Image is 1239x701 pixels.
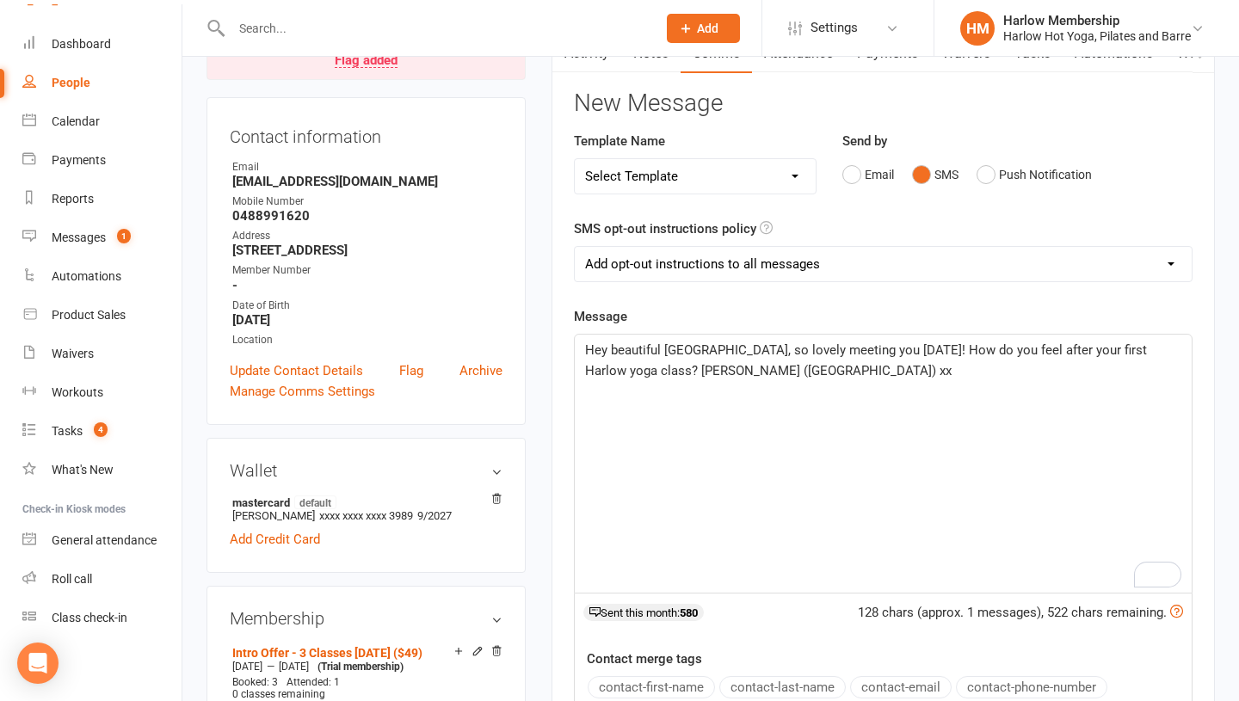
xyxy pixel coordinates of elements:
button: Add [667,14,740,43]
label: Template Name [574,131,665,151]
span: 9/2027 [417,509,452,522]
a: Automations [22,257,182,296]
span: 0 classes remaining [232,688,325,700]
div: Payments [52,153,106,167]
div: Address [232,228,502,244]
a: Reports [22,180,182,218]
a: Waivers [22,335,182,373]
div: To enrich screen reader interactions, please activate Accessibility in Grammarly extension settings [575,335,1192,593]
h3: New Message [574,90,1193,117]
input: Search... [226,16,644,40]
span: (Trial membership) [317,661,404,673]
span: default [294,495,336,509]
span: Attended: 1 [287,676,340,688]
button: contact-first-name [588,676,715,698]
h3: Membership [230,609,502,628]
strong: [DATE] [232,312,502,328]
div: Flag added [335,54,398,68]
button: contact-last-name [719,676,846,698]
a: Tasks 4 [22,412,182,451]
span: 4 [94,422,108,437]
strong: [STREET_ADDRESS] [232,243,502,258]
span: [DATE] [232,661,262,673]
label: Message [574,306,627,327]
div: Harlow Hot Yoga, Pilates and Barre [1003,28,1191,44]
a: People [22,64,182,102]
a: Workouts [22,373,182,412]
div: Dashboard [52,37,111,51]
div: What's New [52,463,114,477]
strong: 580 [680,606,698,619]
label: SMS opt-out instructions policy [574,218,756,239]
div: Sent this month: [583,604,704,621]
span: Add [697,22,718,35]
div: Open Intercom Messenger [17,643,59,684]
div: — [228,660,502,673]
div: Mobile Number [232,194,502,210]
a: Update Contact Details [230,360,363,381]
div: Email [232,159,502,175]
a: Intro Offer - 3 Classes [DATE] ($49) [232,646,422,660]
span: [DATE] [279,661,309,673]
div: Workouts [52,385,103,399]
a: What's New [22,451,182,489]
a: Messages 1 [22,218,182,257]
a: Dashboard [22,25,182,64]
button: contact-email [850,676,952,698]
a: Roll call [22,560,182,599]
span: Booked: 3 [232,676,278,688]
a: Add Credit Card [230,529,320,550]
div: Date of Birth [232,298,502,314]
div: Product Sales [52,308,126,322]
strong: [EMAIL_ADDRESS][DOMAIN_NAME] [232,174,502,189]
button: Email [842,158,894,191]
div: Member Number [232,262,502,279]
h3: Wallet [230,461,502,480]
div: Location [232,332,502,348]
a: Class kiosk mode [22,599,182,637]
div: Messages [52,231,106,244]
div: Calendar [52,114,100,128]
strong: 0488991620 [232,208,502,224]
button: contact-phone-number [956,676,1107,698]
strong: - [232,278,502,293]
div: Harlow Membership [1003,13,1191,28]
div: Automations [52,269,121,283]
div: 128 chars (approx. 1 messages), 522 chars remaining. [858,602,1183,623]
div: Waivers [52,347,94,360]
div: Roll call [52,572,92,586]
div: Class check-in [52,611,127,624]
a: Calendar [22,102,182,141]
h3: Contact information [230,120,502,146]
button: SMS [912,158,959,191]
strong: mastercard [232,495,494,509]
div: General attendance [52,533,157,547]
a: Archive [459,360,502,381]
a: Flag [399,360,423,381]
span: xxxx xxxx xxxx 3989 [319,509,413,522]
div: Tasks [52,424,83,438]
label: Send by [842,131,887,151]
a: General attendance kiosk mode [22,521,182,560]
span: Settings [811,9,858,47]
div: People [52,76,90,89]
div: Reports [52,192,94,206]
a: Manage Comms Settings [230,381,375,402]
div: HM [960,11,995,46]
a: Product Sales [22,296,182,335]
span: 1 [117,229,131,243]
a: Payments [22,141,182,180]
li: [PERSON_NAME] [230,493,502,525]
button: Push Notification [977,158,1092,191]
span: Hey beautiful [GEOGRAPHIC_DATA], so lovely meeting you [DATE]! How do you feel after your first H... [585,342,1150,378]
label: Contact merge tags [587,649,702,669]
